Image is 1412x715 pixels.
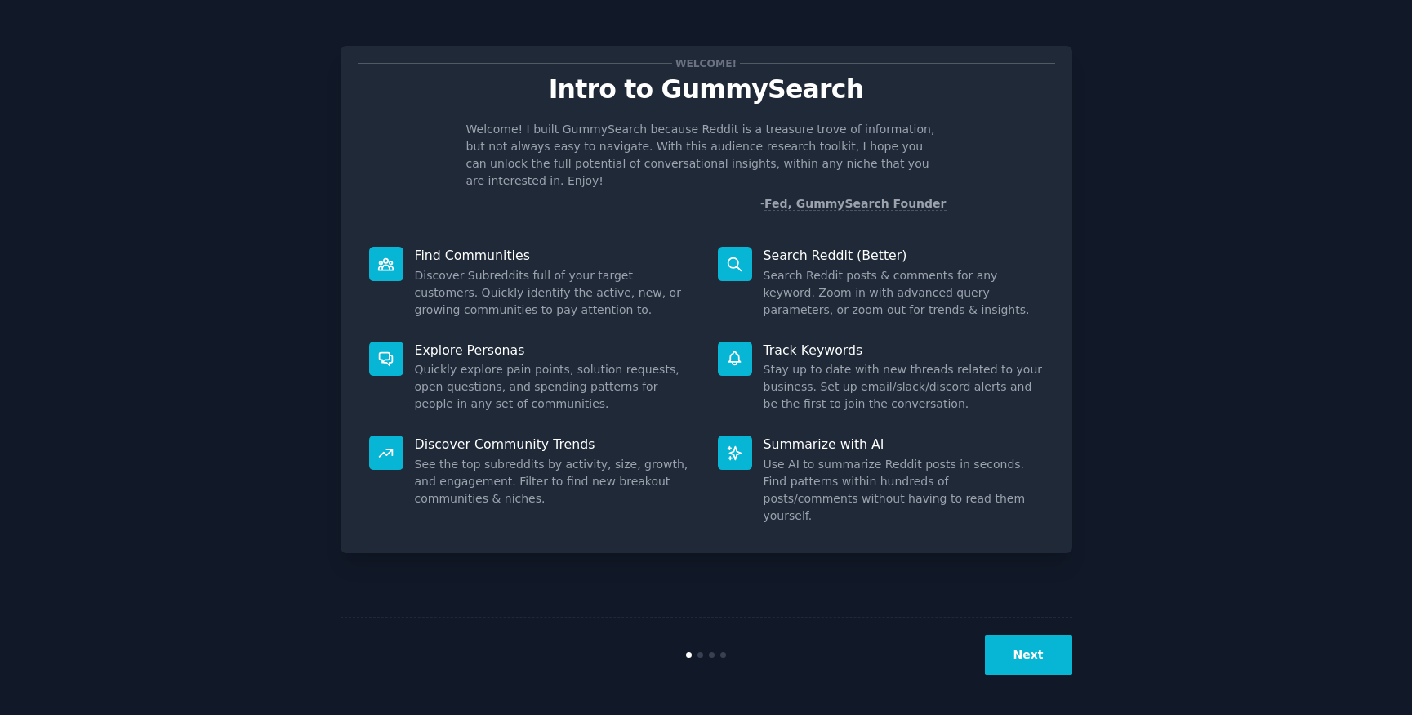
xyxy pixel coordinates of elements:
dd: Stay up to date with new threads related to your business. Set up email/slack/discord alerts and ... [764,361,1044,413]
p: Explore Personas [415,342,695,359]
p: Summarize with AI [764,436,1044,453]
dd: Search Reddit posts & comments for any keyword. Zoom in with advanced query parameters, or zoom o... [764,267,1044,319]
dd: Use AI to summarize Reddit posts in seconds. Find patterns within hundreds of posts/comments with... [764,456,1044,525]
div: - [760,195,947,212]
p: Discover Community Trends [415,436,695,453]
p: Find Communities [415,247,695,264]
p: Welcome! I built GummySearch because Reddit is a treasure trove of information, but not always ea... [466,121,947,190]
p: Search Reddit (Better) [764,247,1044,264]
p: Track Keywords [764,342,1044,359]
p: Intro to GummySearch [358,75,1055,104]
dd: See the top subreddits by activity, size, growth, and engagement. Filter to find new breakout com... [415,456,695,507]
a: Fed, GummySearch Founder [764,197,947,211]
dd: Discover Subreddits full of your target customers. Quickly identify the active, new, or growing c... [415,267,695,319]
dd: Quickly explore pain points, solution requests, open questions, and spending patterns for people ... [415,361,695,413]
span: Welcome! [672,55,739,72]
button: Next [985,635,1072,675]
